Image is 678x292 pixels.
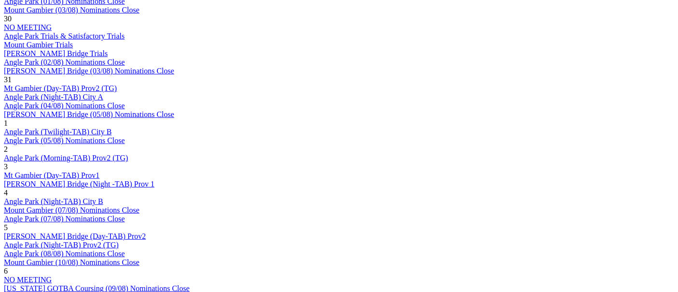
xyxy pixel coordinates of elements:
[4,154,128,162] a: Angle Park (Morning-TAB) Prov2 (TG)
[4,6,139,14] a: Mount Gambier (03/08) Nominations Close
[4,267,8,275] span: 6
[4,128,111,136] a: Angle Park (Twilight-TAB) City B
[4,223,8,232] span: 5
[4,110,174,118] a: [PERSON_NAME] Bridge (05/08) Nominations Close
[4,23,52,31] a: NO MEETING
[4,232,146,240] a: [PERSON_NAME] Bridge (Day-TAB) Prov2
[4,75,12,84] span: 31
[4,58,125,66] a: Angle Park (02/08) Nominations Close
[4,197,103,205] a: Angle Park (Night-TAB) City B
[4,215,125,223] a: Angle Park (07/08) Nominations Close
[4,67,174,75] a: [PERSON_NAME] Bridge (03/08) Nominations Close
[4,32,125,40] a: Angle Park Trials & Satisfactory Trials
[4,258,139,266] a: Mount Gambier (10/08) Nominations Close
[4,145,8,153] span: 2
[4,93,103,101] a: Angle Park (Night-TAB) City A
[4,49,108,58] a: [PERSON_NAME] Bridge Trials
[4,41,73,49] a: Mount Gambier Trials
[4,276,52,284] a: NO MEETING
[4,180,154,188] a: [PERSON_NAME] Bridge (Night -TAB) Prov 1
[4,162,8,171] span: 3
[4,136,125,145] a: Angle Park (05/08) Nominations Close
[4,15,12,23] span: 30
[4,241,119,249] a: Angle Park (Night-TAB) Prov2 (TG)
[4,84,117,92] a: Mt Gambier (Day-TAB) Prov2 (TG)
[4,189,8,197] span: 4
[4,206,139,214] a: Mount Gambier (07/08) Nominations Close
[4,171,99,179] a: Mt Gambier (Day-TAB) Prov1
[4,249,125,258] a: Angle Park (08/08) Nominations Close
[4,119,8,127] span: 1
[4,102,125,110] a: Angle Park (04/08) Nominations Close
